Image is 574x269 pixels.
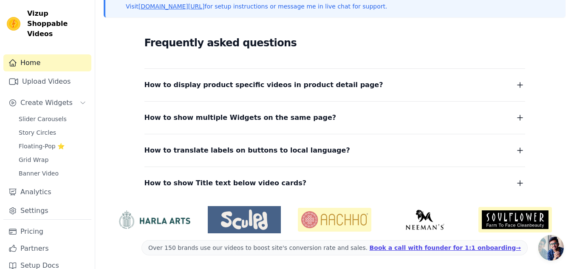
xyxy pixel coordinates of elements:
img: Aachho [298,208,371,232]
span: Banner Video [19,169,59,178]
span: How to show Title text below video cards? [144,177,307,189]
span: Slider Carousels [19,115,67,123]
a: Floating-Pop ⭐ [14,140,91,152]
span: Story Circles [19,128,56,137]
a: Home [3,54,91,71]
a: Analytics [3,184,91,201]
button: How to translate labels on buttons to local language? [144,144,525,156]
a: Upload Videos [3,73,91,90]
span: Floating-Pop ⭐ [19,142,65,150]
a: Banner Video [14,167,91,179]
a: Story Circles [14,127,91,139]
span: How to translate labels on buttons to local language? [144,144,350,156]
button: Create Widgets [3,94,91,111]
img: Neeman's [388,210,462,230]
a: Pricing [3,223,91,240]
a: Open chat [538,235,564,261]
h2: Frequently asked questions [144,34,525,51]
img: Soulflower [478,207,552,232]
span: How to show multiple Widgets on the same page? [144,112,336,124]
img: Vizup [7,17,20,31]
span: Create Widgets [20,98,73,108]
a: Grid Wrap [14,154,91,166]
button: How to show Title text below video cards? [144,177,525,189]
img: Sculpd US [208,210,281,230]
a: Slider Carousels [14,113,91,125]
span: How to display product specific videos in product detail page? [144,79,383,91]
a: Partners [3,240,91,257]
button: How to display product specific videos in product detail page? [144,79,525,91]
a: Book a call with founder for 1:1 onboarding [370,244,521,251]
span: Grid Wrap [19,156,48,164]
span: Vizup Shoppable Videos [27,8,88,39]
p: Visit for setup instructions or message me in live chat for support. [126,2,387,11]
button: How to show multiple Widgets on the same page? [144,112,525,124]
a: [DOMAIN_NAME][URL] [139,3,205,10]
img: HarlaArts [117,210,191,229]
a: Settings [3,202,91,219]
